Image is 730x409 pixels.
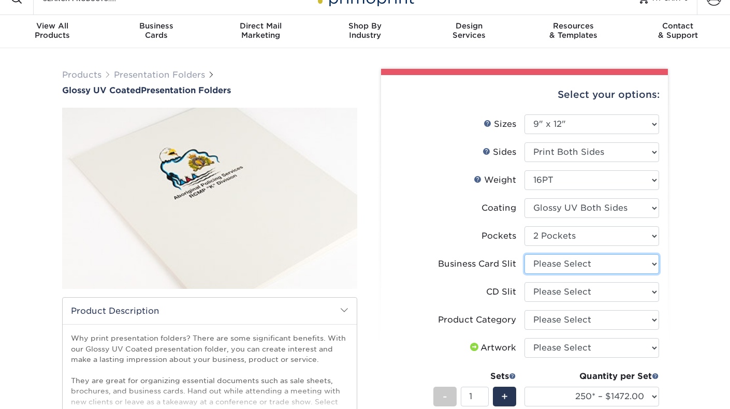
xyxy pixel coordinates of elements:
a: Glossy UV CoatedPresentation Folders [62,85,357,95]
span: Glossy UV Coated [62,85,141,95]
img: Glossy UV Coated 01 [62,96,357,300]
div: Sets [433,370,516,383]
div: Sides [483,146,516,158]
div: & Support [626,21,730,40]
div: Marketing [209,21,313,40]
div: Cards [104,21,208,40]
span: Direct Mail [209,21,313,31]
span: Design [417,21,521,31]
div: Services [417,21,521,40]
div: Industry [313,21,417,40]
div: Artwork [468,342,516,354]
div: Coating [481,202,516,214]
div: Weight [474,174,516,186]
div: Product Category [438,314,516,326]
h2: Product Description [63,298,357,324]
span: - [443,389,447,404]
span: + [501,389,508,404]
span: Business [104,21,208,31]
div: Pockets [481,230,516,242]
span: Resources [521,21,625,31]
span: Shop By [313,21,417,31]
a: BusinessCards [104,15,208,48]
a: Resources& Templates [521,15,625,48]
h1: Presentation Folders [62,85,357,95]
a: Direct MailMarketing [209,15,313,48]
div: CD Slit [486,286,516,298]
a: Presentation Folders [114,70,205,80]
span: Contact [626,21,730,31]
a: DesignServices [417,15,521,48]
div: & Templates [521,21,625,40]
div: Quantity per Set [524,370,659,383]
div: Sizes [484,118,516,130]
a: Shop ByIndustry [313,15,417,48]
a: Products [62,70,101,80]
div: Select your options: [389,75,660,114]
a: Contact& Support [626,15,730,48]
div: Business Card Slit [438,258,516,270]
